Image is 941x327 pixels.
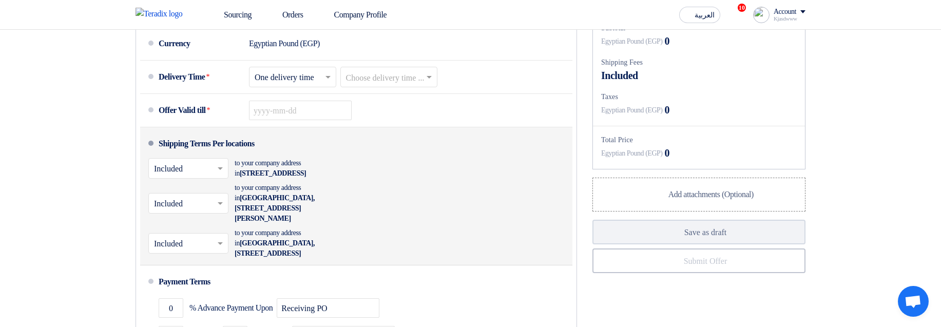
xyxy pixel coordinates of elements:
input: payment-term-2 [277,298,379,318]
div: Currency [159,31,241,56]
span: Add attachments (Optional) [668,190,754,199]
span: Egyptian Pound (EGP) [601,148,663,159]
input: yyyy-mm-dd [249,101,352,120]
span: [GEOGRAPHIC_DATA], [STREET_ADDRESS] [235,239,315,257]
a: Open chat [898,286,929,317]
div: Payment Terms [159,270,560,294]
button: Submit Offer [592,248,805,273]
div: to your company address in [235,183,348,224]
span: [GEOGRAPHIC_DATA], [STREET_ADDRESS][PERSON_NAME] [235,194,315,222]
div: Total Price [601,134,797,145]
span: % Advance Payment Upon [189,303,273,313]
div: to your company address in [235,158,348,179]
a: Company Profile [312,4,395,26]
div: Egyptian Pound (EGP) [249,34,320,53]
div: Offer Valid till [159,98,241,123]
span: 0 [665,102,670,118]
div: Shipping Fees [601,57,797,68]
input: payment-term-1 [159,298,183,318]
div: Account [774,8,796,16]
div: to your company address in [235,228,348,259]
span: 10 [738,4,746,12]
a: Sourcing [201,4,260,26]
button: Save as draft [592,220,805,244]
span: Egyptian Pound (EGP) [601,105,663,116]
span: Included [601,68,638,83]
button: العربية [679,7,720,23]
div: Shipping Terms Per locations [159,131,255,156]
span: 0 [665,33,670,49]
a: Orders [260,4,312,26]
img: Teradix logo [136,8,189,20]
div: Taxes [601,91,797,102]
div: Delivery Time [159,65,241,89]
div: Kjasdwww [774,16,805,22]
span: 0 [665,145,670,161]
span: Egyptian Pound (EGP) [601,36,663,47]
span: العربية [695,12,715,19]
span: [STREET_ADDRESS] [240,169,306,177]
img: profile_test.png [753,7,770,23]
